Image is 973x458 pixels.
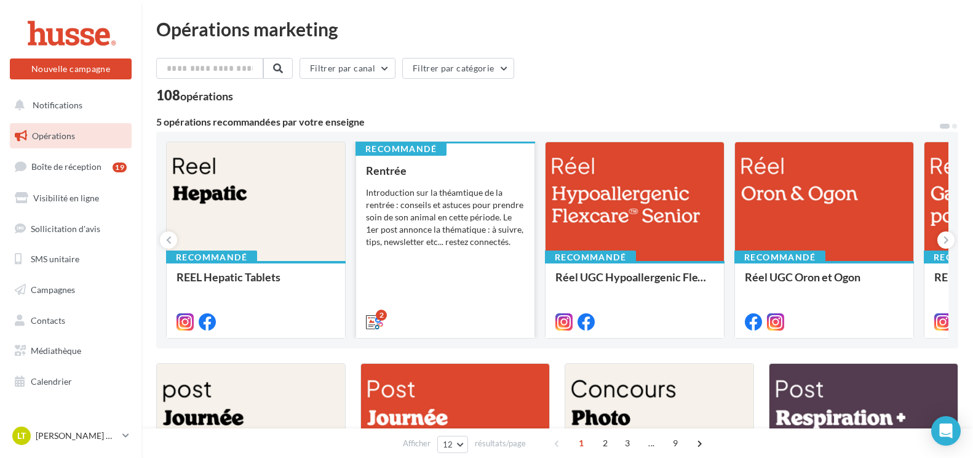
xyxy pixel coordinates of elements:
div: REEL Hepatic Tablets [177,271,335,295]
div: Réel UGC Oron et Ogon [745,271,903,295]
span: ... [641,433,661,453]
span: Notifications [33,100,82,110]
div: 2 [376,310,387,321]
span: 3 [618,433,637,453]
div: Opérations marketing [156,20,958,38]
a: Boîte de réception19 [7,153,134,180]
span: Sollicitation d'avis [31,223,100,233]
span: Visibilité en ligne [33,193,99,203]
span: Calendrier [31,376,72,387]
div: Introduction sur la théamtique de la rentrée : conseils et astuces pour prendre soin de son anima... [366,187,525,248]
span: Boîte de réception [31,161,101,172]
div: opérations [180,90,233,102]
div: 19 [113,163,127,172]
a: Sollicitation d'avis [7,216,134,242]
span: 2 [595,433,615,453]
span: résultats/page [475,438,526,449]
span: 12 [443,440,453,449]
button: Filtrer par canal [300,58,395,79]
span: 1 [571,433,591,453]
div: Recommandé [166,251,257,264]
a: SMS unitaire [7,246,134,272]
span: Opérations [32,131,75,141]
div: 5 opérations recommandées par votre enseigne [156,117,939,127]
span: Médiathèque [31,345,81,356]
div: Réel UGC Hypoallergenic Flexcare™ Senior [555,271,714,295]
div: Recommandé [545,251,636,264]
a: Visibilité en ligne [7,185,134,211]
span: Afficher [403,438,431,449]
div: Rentrée [366,164,525,177]
a: Contacts [7,308,134,334]
span: SMS unitaire [31,254,79,264]
a: Opérations [7,123,134,149]
div: Open Intercom Messenger [931,416,961,446]
a: Médiathèque [7,338,134,364]
button: Filtrer par catégorie [402,58,514,79]
a: Campagnes [7,277,134,303]
span: 9 [665,433,685,453]
a: Lt [PERSON_NAME] & [PERSON_NAME] [10,424,132,448]
div: Recommandé [734,251,825,264]
div: Recommandé [355,142,447,156]
span: Lt [17,430,26,442]
a: Calendrier [7,369,134,395]
p: [PERSON_NAME] & [PERSON_NAME] [36,430,117,442]
span: Campagnes [31,284,75,295]
span: Contacts [31,315,65,326]
div: 108 [156,89,233,102]
button: Nouvelle campagne [10,58,132,79]
button: 12 [437,436,469,453]
button: Notifications [7,92,129,118]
